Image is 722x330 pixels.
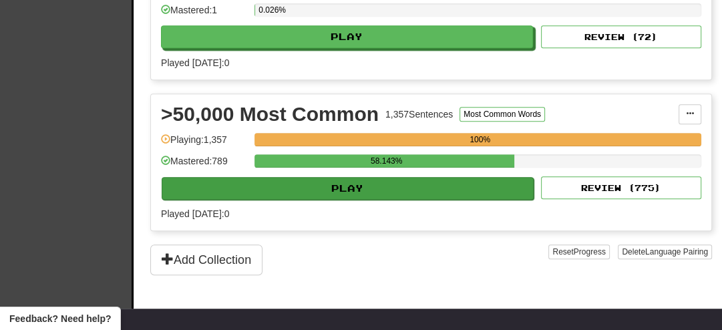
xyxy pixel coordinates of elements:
[161,154,248,176] div: Mastered: 789
[161,3,248,25] div: Mastered: 1
[162,177,534,200] button: Play
[161,208,229,219] span: Played [DATE]: 0
[541,176,701,199] button: Review (775)
[258,133,701,146] div: 100%
[541,25,701,48] button: Review (72)
[385,108,453,121] div: 1,357 Sentences
[161,57,229,68] span: Played [DATE]: 0
[161,25,533,48] button: Play
[258,154,514,168] div: 58.143%
[548,244,609,259] button: ResetProgress
[574,247,606,257] span: Progress
[150,244,262,275] button: Add Collection
[161,104,379,124] div: >50,000 Most Common
[9,312,111,325] span: Open feedback widget
[161,133,248,155] div: Playing: 1,357
[618,244,712,259] button: DeleteLanguage Pairing
[645,247,708,257] span: Language Pairing
[460,107,545,122] button: Most Common Words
